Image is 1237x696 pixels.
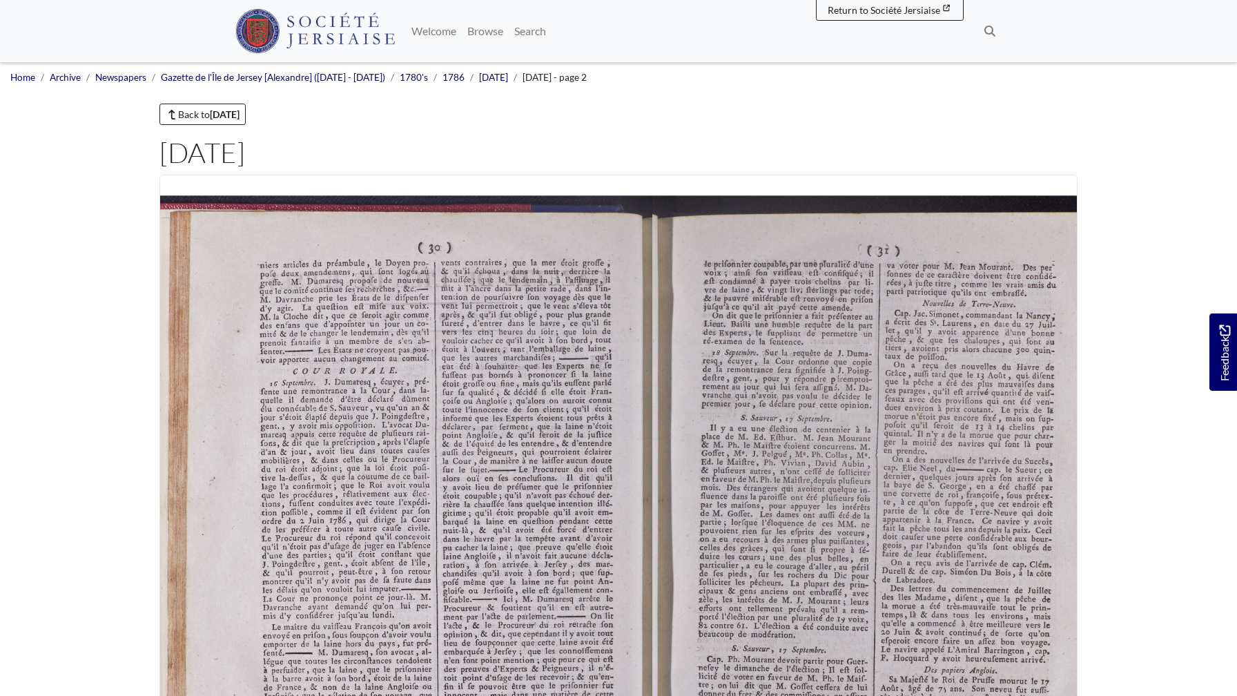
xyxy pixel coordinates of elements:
a: 1780's [400,72,428,83]
span: Return to Société Jersiaise [828,4,940,16]
strong: [DATE] [210,108,240,120]
a: Search [509,17,552,45]
a: 1786 [442,72,465,83]
a: Home [10,72,35,83]
a: Newspapers [95,72,146,83]
a: Gazette de l'Île de Jersey [Alexandre] ([DATE] - [DATE]) [161,72,385,83]
span: Feedback [1216,325,1233,380]
a: Société Jersiaise logo [235,6,395,57]
a: Browse [462,17,509,45]
a: [DATE] [479,72,508,83]
span: [DATE] - page 2 [523,72,587,83]
img: Société Jersiaise [235,9,395,53]
a: Back to[DATE] [159,104,246,125]
a: Welcome [406,17,462,45]
h1: [DATE] [159,136,1078,169]
a: Would you like to provide feedback? [1209,313,1237,391]
a: Archive [50,72,81,83]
